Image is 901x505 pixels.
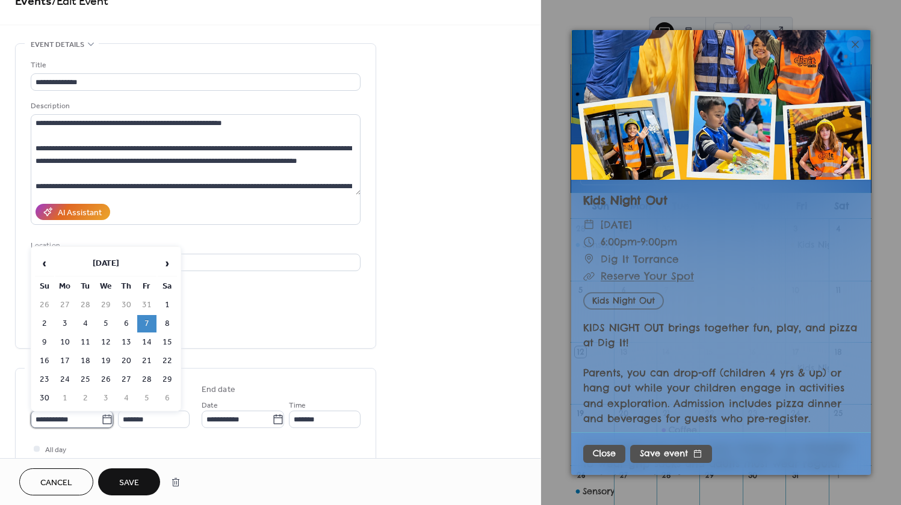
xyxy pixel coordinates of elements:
[96,352,116,370] td: 19
[58,207,102,219] div: AI Assistant
[202,384,235,396] div: End date
[55,371,75,388] td: 24
[158,371,177,388] td: 29
[158,296,177,314] td: 1
[117,334,136,351] td: 13
[137,352,156,370] td: 21
[76,296,95,314] td: 28
[31,100,358,112] div: Description
[31,59,358,72] div: Title
[583,251,595,268] div: ​
[583,216,595,234] div: ​
[137,296,156,314] td: 31
[55,278,75,295] th: Mo
[583,233,595,251] div: ​
[96,371,116,388] td: 26
[117,315,136,332] td: 6
[40,477,72,489] span: Cancel
[158,334,177,351] td: 15
[158,390,177,407] td: 6
[96,390,116,407] td: 3
[119,477,139,489] span: Save
[640,235,677,248] span: 9:00pm
[76,371,95,388] td: 25
[35,296,54,314] td: 26
[55,390,75,407] td: 1
[583,193,667,207] a: Kids Night Out
[117,371,136,388] td: 27
[137,334,156,351] td: 14
[583,268,595,285] div: ​
[117,390,136,407] td: 4
[76,315,95,332] td: 4
[96,296,116,314] td: 29
[35,371,54,388] td: 23
[202,399,218,412] span: Date
[55,296,75,314] td: 27
[55,251,156,277] th: [DATE]
[96,334,116,351] td: 12
[36,204,110,220] button: AI Assistant
[36,251,54,275] span: ‹
[158,278,177,295] th: Sa
[117,352,136,370] td: 20
[45,456,94,469] span: Show date only
[601,235,637,248] span: 6:00pm
[96,315,116,332] td: 5
[601,216,632,234] span: [DATE]
[137,278,156,295] th: Fr
[158,315,177,332] td: 8
[137,390,156,407] td: 5
[76,278,95,295] th: Tu
[96,278,116,295] th: We
[601,251,679,268] span: Dig It Torrance
[137,315,156,332] td: 7
[19,468,93,495] button: Cancel
[55,334,75,351] td: 10
[117,278,136,295] th: Th
[637,235,640,248] span: -
[158,352,177,370] td: 22
[158,251,176,275] span: ›
[55,315,75,332] td: 3
[601,269,694,282] a: Reserve Your Spot
[35,390,54,407] td: 30
[35,315,54,332] td: 2
[31,239,358,252] div: Location
[137,371,156,388] td: 28
[31,38,84,51] span: Event details
[35,278,54,295] th: Su
[76,352,95,370] td: 18
[630,445,712,463] button: Save event
[35,334,54,351] td: 9
[289,399,306,412] span: Time
[117,296,136,314] td: 30
[76,390,95,407] td: 2
[583,445,625,463] button: Close
[98,468,160,495] button: Save
[55,352,75,370] td: 17
[35,352,54,370] td: 16
[76,334,95,351] td: 11
[45,444,66,456] span: All day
